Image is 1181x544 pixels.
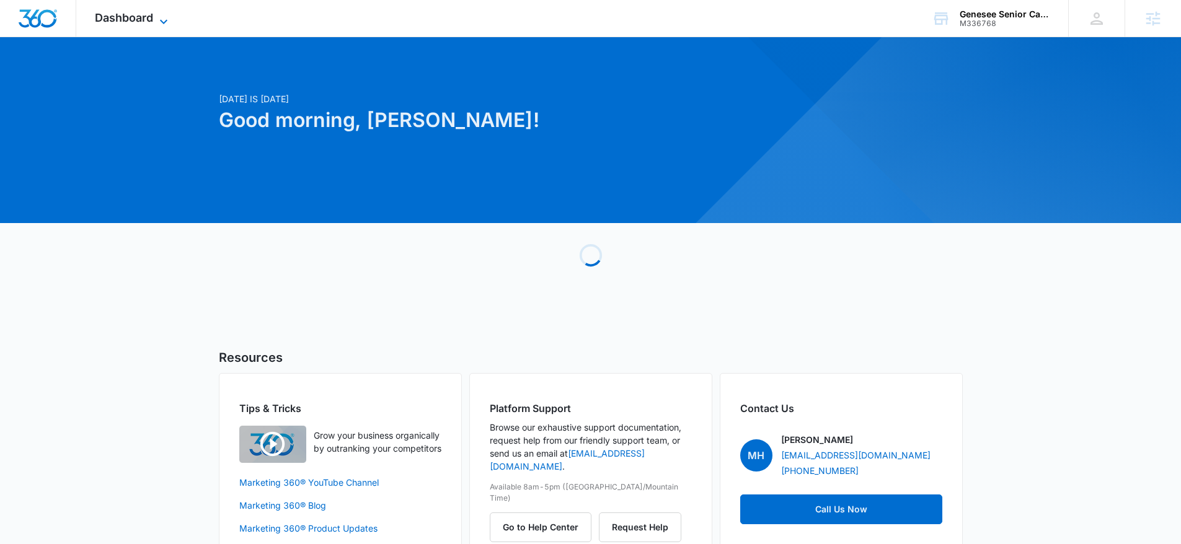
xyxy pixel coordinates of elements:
[219,105,710,135] h1: Good morning, [PERSON_NAME]!
[239,401,441,416] h2: Tips & Tricks
[490,522,599,532] a: Go to Help Center
[490,401,692,416] h2: Platform Support
[239,476,441,489] a: Marketing 360® YouTube Channel
[740,439,772,472] span: MH
[740,494,942,524] a: Call Us Now
[740,401,942,416] h2: Contact Us
[960,9,1050,19] div: account name
[960,19,1050,28] div: account id
[219,348,963,367] h5: Resources
[490,512,591,542] button: Go to Help Center
[95,11,153,24] span: Dashboard
[781,464,859,477] a: [PHONE_NUMBER]
[781,449,931,462] a: [EMAIL_ADDRESS][DOMAIN_NAME]
[599,512,681,542] button: Request Help
[599,522,681,532] a: Request Help
[239,426,306,463] img: Quick Overview Video
[781,433,853,446] p: [PERSON_NAME]
[239,522,441,535] a: Marketing 360® Product Updates
[490,421,692,473] p: Browse our exhaustive support documentation, request help from our friendly support team, or send...
[490,481,692,504] p: Available 8am-5pm ([GEOGRAPHIC_DATA]/Mountain Time)
[239,499,441,512] a: Marketing 360® Blog
[314,429,441,455] p: Grow your business organically by outranking your competitors
[219,92,710,105] p: [DATE] is [DATE]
